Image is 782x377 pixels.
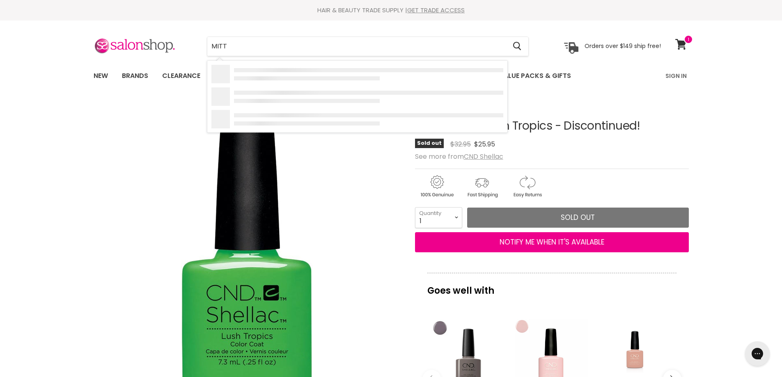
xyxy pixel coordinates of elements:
[427,273,677,300] p: Goes well with
[207,37,507,56] input: Search
[741,338,774,369] iframe: Gorgias live chat messenger
[407,6,465,14] a: GET TRADE ACCESS
[460,174,504,199] img: shipping.gif
[156,67,206,85] a: Clearance
[585,42,661,50] p: Orders over $149 ship free!
[450,139,471,149] span: $32.95
[415,120,689,133] h1: CND Shellac Lush Tropics - Discontinued!
[415,139,444,148] span: Sold out
[415,174,459,199] img: genuine.gif
[505,174,549,199] img: returns.gif
[467,208,689,228] button: Sold out
[116,67,154,85] a: Brands
[87,64,619,88] ul: Main menu
[561,212,595,222] span: Sold out
[493,67,577,85] a: Value Packs & Gifts
[415,152,503,161] span: See more from
[83,6,699,14] div: HAIR & BEAUTY TRADE SUPPLY |
[87,67,114,85] a: New
[415,207,462,228] select: Quantity
[207,37,529,56] form: Product
[415,232,689,253] button: NOTIFY ME WHEN IT'S AVAILABLE
[83,64,699,88] nav: Main
[660,67,692,85] a: Sign In
[464,152,503,161] a: CND Shellac
[507,37,528,56] button: Search
[474,139,495,149] span: $25.95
